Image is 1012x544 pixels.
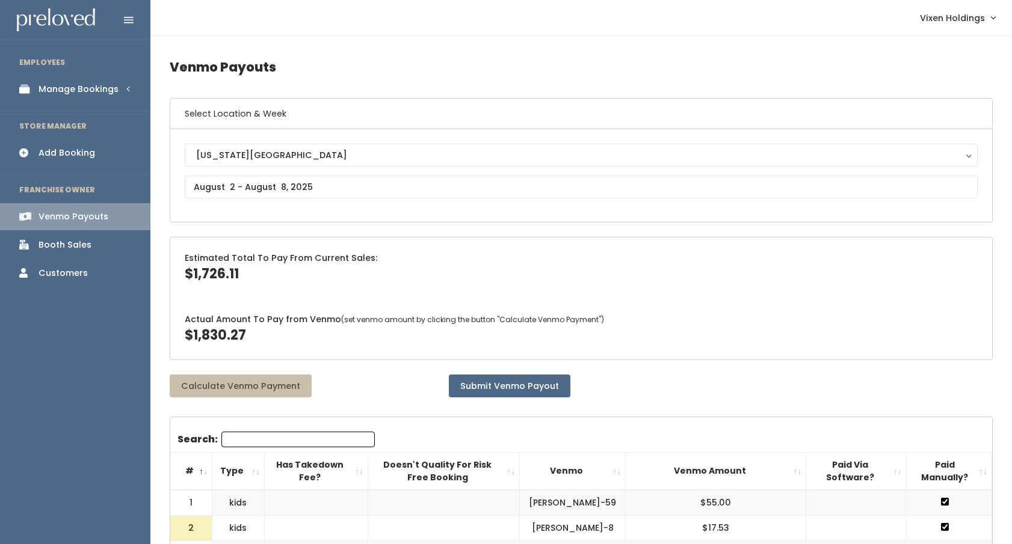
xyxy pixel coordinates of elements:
div: Actual Amount To Pay from Venmo [170,299,992,359]
td: 2 [170,516,212,541]
td: $17.53 [626,516,806,541]
span: (set venmo amount by clicking the button "Calculate Venmo Payment") [341,314,604,325]
td: 1 [170,490,212,516]
th: Venmo Amount: activate to sort column ascending [626,452,806,490]
button: Calculate Venmo Payment [170,374,312,397]
th: #: activate to sort column descending [170,452,212,490]
div: Manage Bookings [39,83,119,96]
th: Venmo: activate to sort column ascending [520,452,626,490]
td: kids [212,490,265,516]
img: preloved logo [17,8,95,32]
th: Has Takedown Fee?: activate to sort column ascending [264,452,368,490]
div: Estimated Total To Pay From Current Sales: [170,237,992,298]
div: [US_STATE][GEOGRAPHIC_DATA] [196,148,966,162]
span: $1,830.27 [185,326,246,344]
label: Search: [177,432,375,447]
input: Search: [221,432,375,447]
td: $55.00 [626,490,806,516]
a: Vixen Holdings [908,5,1007,31]
span: $1,726.11 [185,264,239,283]
div: Add Booking [39,147,95,159]
h4: Venmo Payouts [170,50,993,84]
h6: Select Location & Week [170,99,992,129]
button: Submit Venmo Payout [449,374,570,397]
div: Booth Sales [39,239,91,251]
th: Type: activate to sort column ascending [212,452,265,490]
th: Paid Via Software?: activate to sort column ascending [806,452,906,490]
th: Doesn't Quality For Risk Free Booking : activate to sort column ascending [368,452,519,490]
div: Customers [39,267,88,280]
th: Paid Manually?: activate to sort column ascending [906,452,992,490]
td: [PERSON_NAME]-8 [520,516,626,541]
span: Vixen Holdings [920,11,985,25]
button: [US_STATE][GEOGRAPHIC_DATA] [185,144,978,167]
input: August 2 - August 8, 2025 [185,176,978,198]
div: Venmo Payouts [39,210,108,223]
td: [PERSON_NAME]-59 [520,490,626,516]
td: kids [212,516,265,541]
